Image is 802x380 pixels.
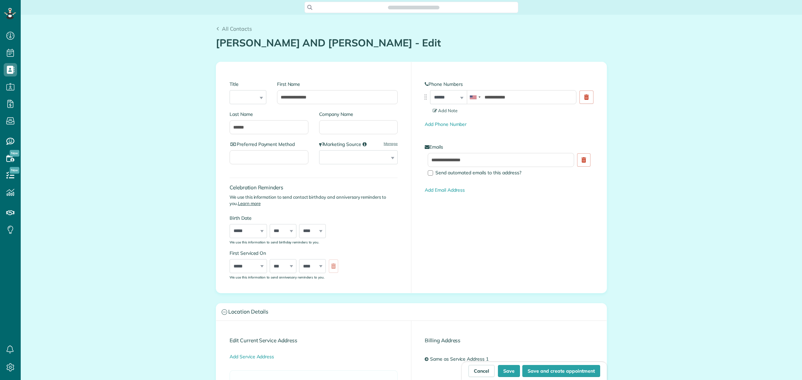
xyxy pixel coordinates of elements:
[425,338,593,343] h4: Billing Address
[467,90,483,104] div: United States: +1
[425,144,593,150] label: Emails
[230,141,308,148] label: Preferred Payment Method
[319,141,398,148] label: Marketing Source
[230,250,342,256] label: First Serviced On
[230,338,398,343] h4: Edit Current Service Address
[230,185,398,190] h4: Celebration Reminders
[230,275,324,279] sub: We use this information to send anniversary reminders to you.
[238,201,261,206] a: Learn more
[384,141,398,146] a: Manage
[216,37,607,48] h1: [PERSON_NAME] AND [PERSON_NAME] - Edit
[422,93,429,101] img: drag_indicator-119b368615184ecde3eda3c64c821f6cf29d3e2b97b89ee44bc31753036683e5.png
[216,304,607,321] a: Location Details
[216,25,252,33] a: All Contacts
[425,81,593,87] label: Phone Numbers
[230,354,274,360] a: Add Service Address
[425,121,466,127] a: Add Phone Number
[433,108,457,113] span: Add Note
[435,170,521,176] span: Send automated emails to this address?
[10,150,19,157] span: New
[395,4,432,11] span: Search ZenMaid…
[10,167,19,174] span: New
[319,111,398,118] label: Company Name
[277,81,398,87] label: First Name
[425,187,465,193] a: Add Email Address
[222,25,252,32] span: All Contacts
[498,365,520,377] button: Save
[469,365,495,377] a: Cancel
[428,353,494,365] a: Same as Service Address 1
[230,81,266,87] label: Title
[230,194,398,207] p: We use this information to send contact birthday and anniversary reminders to you.
[230,111,308,118] label: Last Name
[230,240,319,244] sub: We use this information to send birthday reminders to you.
[230,215,342,221] label: Birth Date
[522,365,600,377] button: Save and create appointment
